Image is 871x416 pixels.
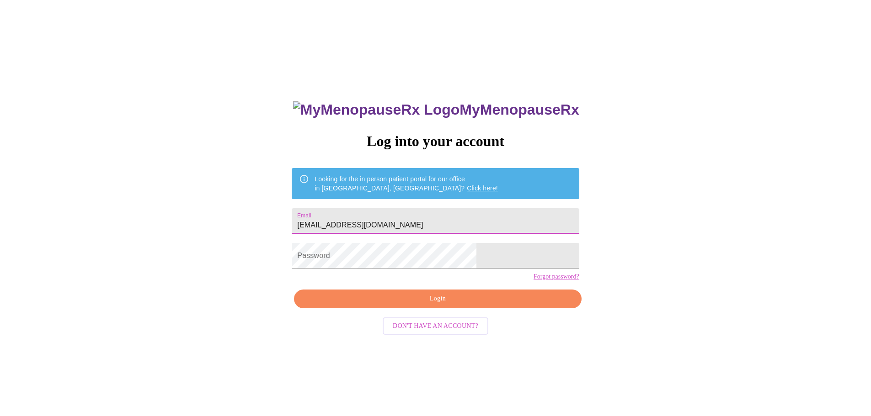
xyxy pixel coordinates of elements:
[380,321,491,329] a: Don't have an account?
[315,171,498,196] div: Looking for the in person patient portal for our office in [GEOGRAPHIC_DATA], [GEOGRAPHIC_DATA]?
[305,293,571,305] span: Login
[293,101,579,118] h3: MyMenopauseRx
[393,321,478,332] span: Don't have an account?
[534,273,579,280] a: Forgot password?
[383,317,488,335] button: Don't have an account?
[294,290,581,308] button: Login
[293,101,460,118] img: MyMenopauseRx Logo
[292,133,579,150] h3: Log into your account
[467,184,498,192] a: Click here!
